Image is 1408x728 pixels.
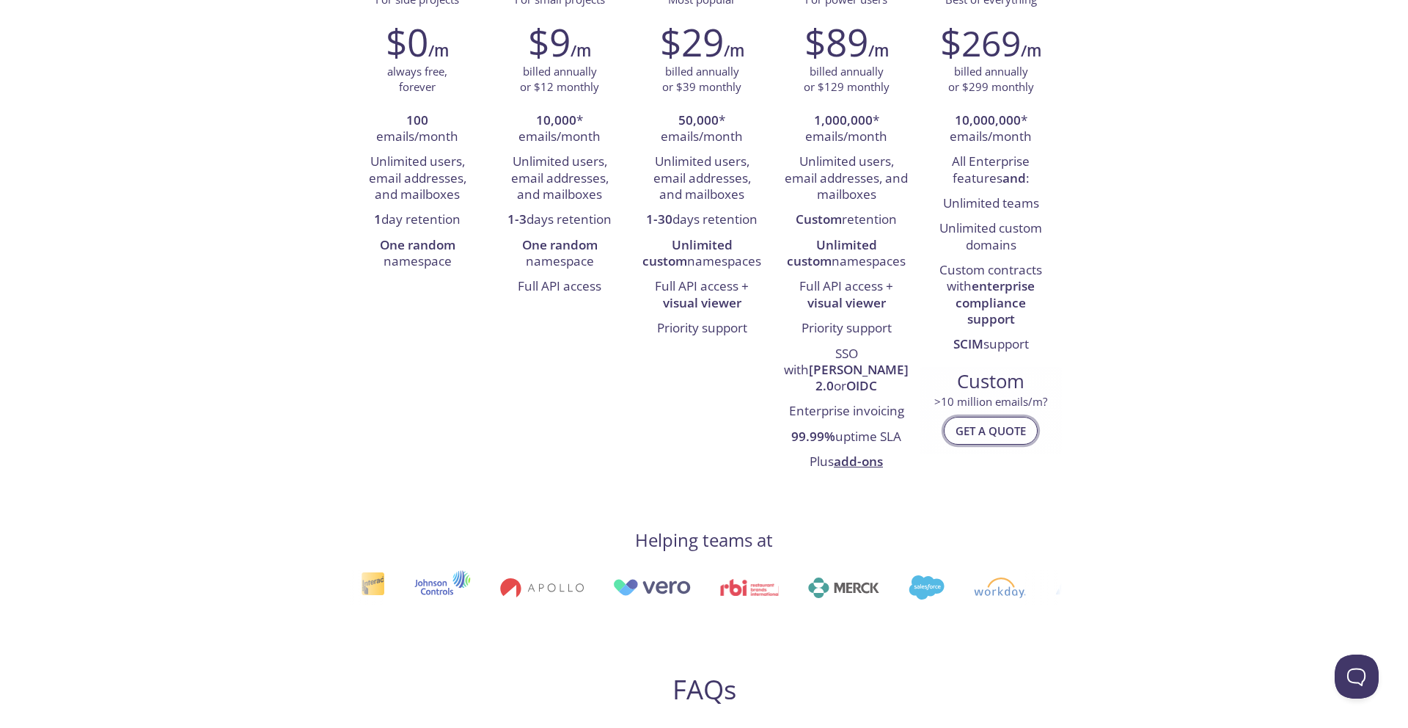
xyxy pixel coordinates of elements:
[956,421,1026,440] span: Get a quote
[528,20,571,64] h2: $9
[1002,170,1026,186] strong: and
[678,112,719,128] strong: 50,000
[784,400,909,425] li: Enterprise invoicing
[522,236,598,253] strong: One random
[931,150,1051,192] li: All Enterprise features :
[814,112,873,128] strong: 1,000,000
[784,316,909,341] li: Priority support
[804,64,890,95] p: billed annually or $129 monthly
[428,38,449,63] h6: /m
[931,216,1051,258] li: Unlimited custom domains
[931,258,1051,332] li: Custom contracts with
[940,20,1021,64] h2: $
[507,211,527,227] strong: 1-3
[357,150,477,208] li: Unlimited users, email addresses, and mailboxes
[724,38,744,63] h6: /m
[701,579,760,596] img: rbi
[663,294,741,311] strong: visual viewer
[931,369,1050,394] span: Custom
[834,453,883,470] a: add-ons
[868,38,889,63] h6: /m
[961,19,1021,67] span: 269
[395,570,452,605] img: johnsoncontrols
[784,274,909,316] li: Full API access +
[944,417,1038,445] button: Get a quote
[784,450,909,475] li: Plus
[642,208,762,233] li: days retention
[642,150,762,208] li: Unlimited users, email addresses, and mailboxes
[784,233,909,275] li: namespaces
[955,112,1021,128] strong: 10,000,000
[791,428,835,445] strong: 99.99%
[787,236,877,269] strong: Unlimited custom
[499,208,620,233] li: days retention
[807,294,886,311] strong: visual viewer
[953,335,983,352] strong: SCIM
[357,208,477,233] li: day retention
[499,109,620,150] li: * emails/month
[948,64,1034,95] p: billed annually or $299 monthly
[809,361,909,394] strong: [PERSON_NAME] 2.0
[784,150,909,208] li: Unlimited users, email addresses, and mailboxes
[660,20,724,64] h2: $29
[357,109,477,150] li: emails/month
[956,277,1035,327] strong: enterprise compliance support
[481,578,565,598] img: apollo
[789,578,860,598] img: merck
[890,575,925,600] img: salesforce
[931,332,1051,357] li: support
[635,528,773,552] h4: Helping teams at
[934,394,1047,409] span: > 10 million emails/m?
[642,274,762,316] li: Full API access +
[380,236,455,253] strong: One random
[931,192,1051,216] li: Unlimited teams
[646,211,672,227] strong: 1-30
[846,377,877,394] strong: OIDC
[784,109,909,150] li: * emails/month
[386,20,428,64] h2: $0
[662,64,741,95] p: billed annually or $39 monthly
[804,20,868,64] h2: $89
[642,316,762,341] li: Priority support
[387,64,447,95] p: always free, forever
[1335,655,1379,699] iframe: Help Scout Beacon - Open
[784,208,909,233] li: retention
[520,64,599,95] p: billed annually or $12 monthly
[594,579,672,596] img: vero
[784,342,909,400] li: SSO with or
[499,274,620,299] li: Full API access
[931,109,1051,150] li: * emails/month
[571,38,591,63] h6: /m
[955,578,1007,598] img: workday
[422,673,986,706] h2: FAQs
[796,211,842,227] strong: Custom
[642,236,733,269] strong: Unlimited custom
[1021,38,1041,63] h6: /m
[536,112,576,128] strong: 10,000
[357,233,477,275] li: namespace
[374,211,381,227] strong: 1
[642,109,762,150] li: * emails/month
[642,233,762,275] li: namespaces
[499,233,620,275] li: namespace
[499,150,620,208] li: Unlimited users, email addresses, and mailboxes
[784,425,909,450] li: uptime SLA
[406,112,428,128] strong: 100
